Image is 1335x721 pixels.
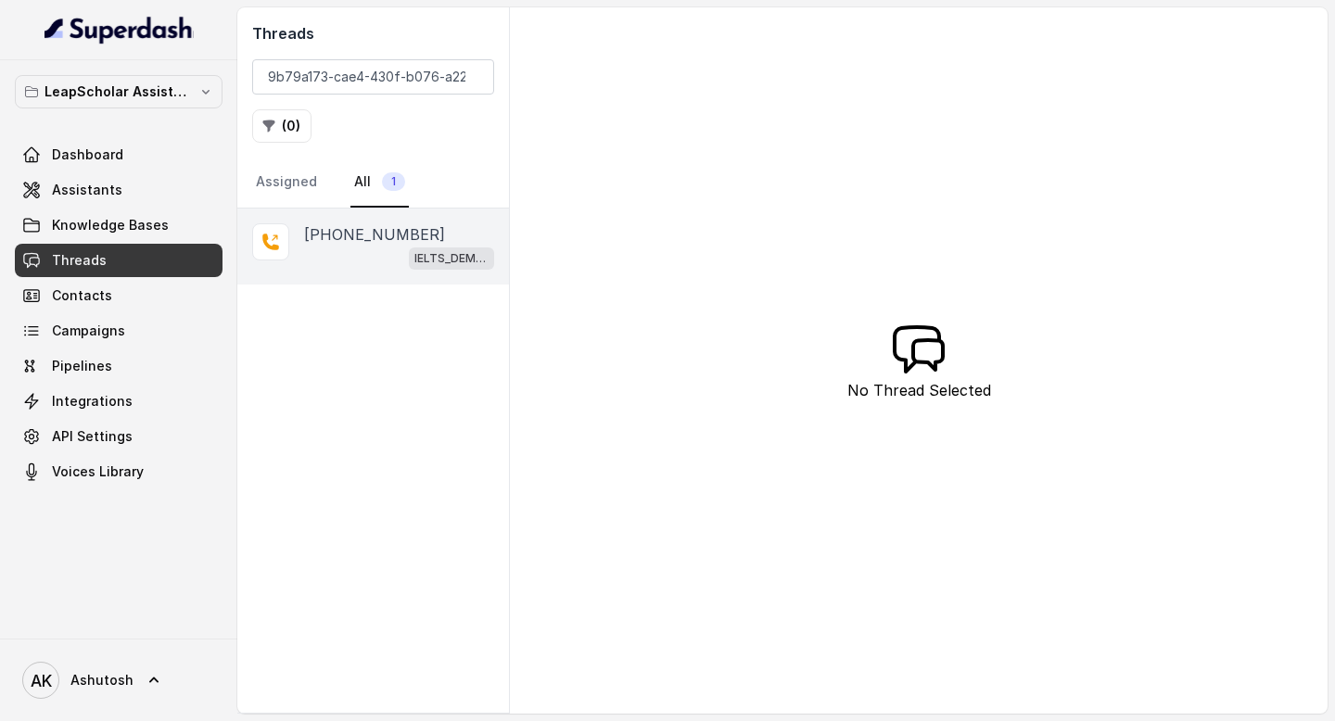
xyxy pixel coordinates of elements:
[15,244,222,277] a: Threads
[15,654,222,706] a: Ashutosh
[15,75,222,108] button: LeapScholar Assistant
[52,392,133,411] span: Integrations
[350,158,409,208] a: All1
[52,322,125,340] span: Campaigns
[382,172,405,191] span: 1
[31,671,52,690] text: AK
[15,349,222,383] a: Pipelines
[15,455,222,488] a: Voices Library
[15,279,222,312] a: Contacts
[414,249,489,268] p: IELTS_DEMO_gk (agent 1)
[15,314,222,348] a: Campaigns
[252,59,494,95] input: Search by Call ID or Phone Number
[52,462,144,481] span: Voices Library
[252,158,321,208] a: Assigned
[52,357,112,375] span: Pipelines
[70,671,133,689] span: Ashutosh
[44,81,193,103] p: LeapScholar Assistant
[52,251,107,270] span: Threads
[15,385,222,418] a: Integrations
[52,181,122,199] span: Assistants
[52,216,169,234] span: Knowledge Bases
[52,286,112,305] span: Contacts
[304,223,445,246] p: [PHONE_NUMBER]
[15,173,222,207] a: Assistants
[252,109,311,143] button: (0)
[15,420,222,453] a: API Settings
[15,209,222,242] a: Knowledge Bases
[52,145,123,164] span: Dashboard
[52,427,133,446] span: API Settings
[44,15,194,44] img: light.svg
[15,138,222,171] a: Dashboard
[252,158,494,208] nav: Tabs
[252,22,494,44] h2: Threads
[847,379,991,401] p: No Thread Selected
